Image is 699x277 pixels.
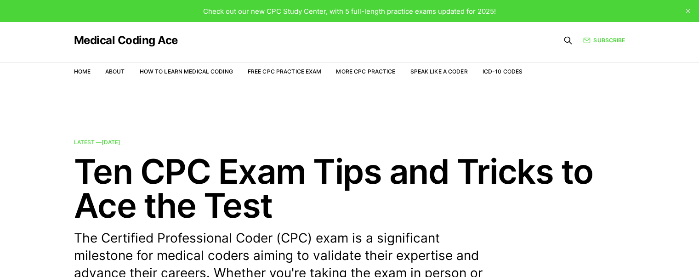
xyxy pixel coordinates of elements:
a: Free CPC Practice Exam [248,68,322,75]
iframe: portal-trigger [549,232,699,277]
a: About [105,68,125,75]
button: close [681,4,695,18]
span: Check out our new CPC Study Center, with 5 full-length practice exams updated for 2025! [203,7,496,16]
a: More CPC Practice [336,68,395,75]
time: [DATE] [102,139,120,146]
a: Speak Like a Coder [410,68,468,75]
a: Home [74,68,91,75]
a: ICD-10 Codes [483,68,523,75]
a: Subscribe [583,36,625,45]
a: How to Learn Medical Coding [140,68,233,75]
a: Medical Coding Ace [74,35,178,46]
h2: Ten CPC Exam Tips and Tricks to Ace the Test [74,154,625,222]
span: Latest — [74,139,120,146]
